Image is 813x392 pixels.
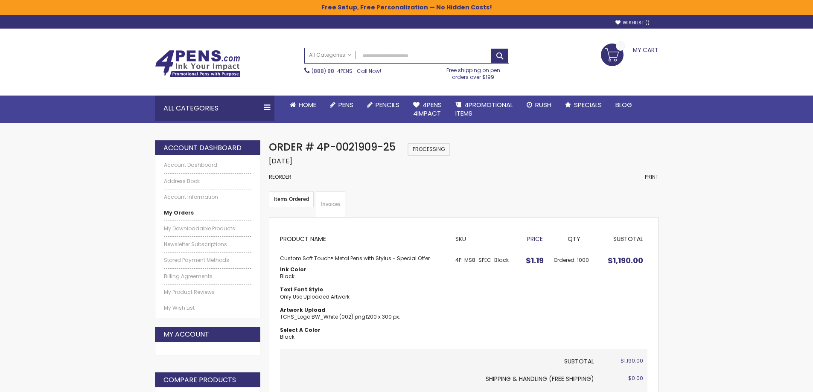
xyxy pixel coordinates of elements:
dd: Only Use Uploaded Artwork [280,293,447,300]
span: 4PROMOTIONAL ITEMS [455,100,513,118]
span: Blog [615,100,632,109]
a: Wishlist [615,20,650,26]
span: $1,190.00 [621,357,643,364]
a: Invoices [316,191,345,218]
span: Order # 4P-0021909-25 [269,140,396,154]
dt: Text Font Style [280,286,447,293]
a: Pens [323,96,360,114]
span: All Categories [309,52,352,58]
a: Pencils [360,96,406,114]
a: TCHS_Logo BW_White (002).png [280,313,365,320]
dt: Select A Color [280,327,447,334]
dd: Black [280,273,447,280]
a: 4PROMOTIONALITEMS [449,96,520,123]
a: My Orders [164,209,252,216]
th: Shipping & Handling (FREE SHIPPING) [280,370,598,388]
span: - Call Now! [312,67,381,75]
strong: Items Ordered [269,191,314,207]
dd: Black [280,334,447,340]
span: [DATE] [269,156,292,166]
dd: 1200 x 300 px. [280,314,447,320]
a: Blog [609,96,639,114]
strong: Custom Soft Touch® Metal Pens with Stylus - Special Offer [280,255,447,262]
span: 1000 [577,256,589,264]
a: Stored Payment Methods [164,257,252,264]
span: Print [645,173,659,180]
span: $1,190.00 [608,255,643,266]
strong: Account Dashboard [163,143,242,153]
strong: My Account [163,330,209,339]
span: Processing [408,143,450,156]
a: (888) 88-4PENS [312,67,353,75]
a: Address Book [164,178,252,185]
span: Specials [574,100,602,109]
th: Product Name [280,228,451,248]
span: Pens [338,100,353,109]
strong: My Orders [164,209,194,216]
div: Free shipping on pen orders over $199 [437,64,509,81]
div: All Categories [155,96,274,121]
th: SKU [451,228,520,248]
span: Ordered [554,256,577,264]
span: $1.19 [526,255,544,266]
span: $0.00 [628,375,643,382]
th: Qty [549,228,598,248]
a: Home [283,96,323,114]
a: Specials [558,96,609,114]
a: Newsletter Subscriptions [164,241,252,248]
th: Price [520,228,550,248]
span: Rush [535,100,551,109]
a: Account Dashboard [164,162,252,168]
strong: Compare Products [163,375,236,385]
a: Reorder [269,173,291,180]
a: 4Pens4impact [406,96,449,123]
span: 4Pens 4impact [413,100,442,118]
span: Pencils [376,100,399,109]
a: My Product Reviews [164,289,252,296]
a: My Downloadable Products [164,225,252,232]
a: Rush [520,96,558,114]
td: 4P-MS8-SPEC-Black [451,248,520,349]
dt: Artwork Upload [280,307,447,314]
dt: Ink Color [280,266,447,273]
span: Home [299,100,316,109]
a: Account Information [164,194,252,200]
a: My Wish List [164,305,252,311]
img: 4Pens Custom Pens and Promotional Products [155,50,240,77]
th: Subtotal [280,349,598,370]
a: All Categories [305,48,356,62]
a: Print [645,174,659,180]
th: Subtotal [598,228,647,248]
a: Billing Agreements [164,273,252,280]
